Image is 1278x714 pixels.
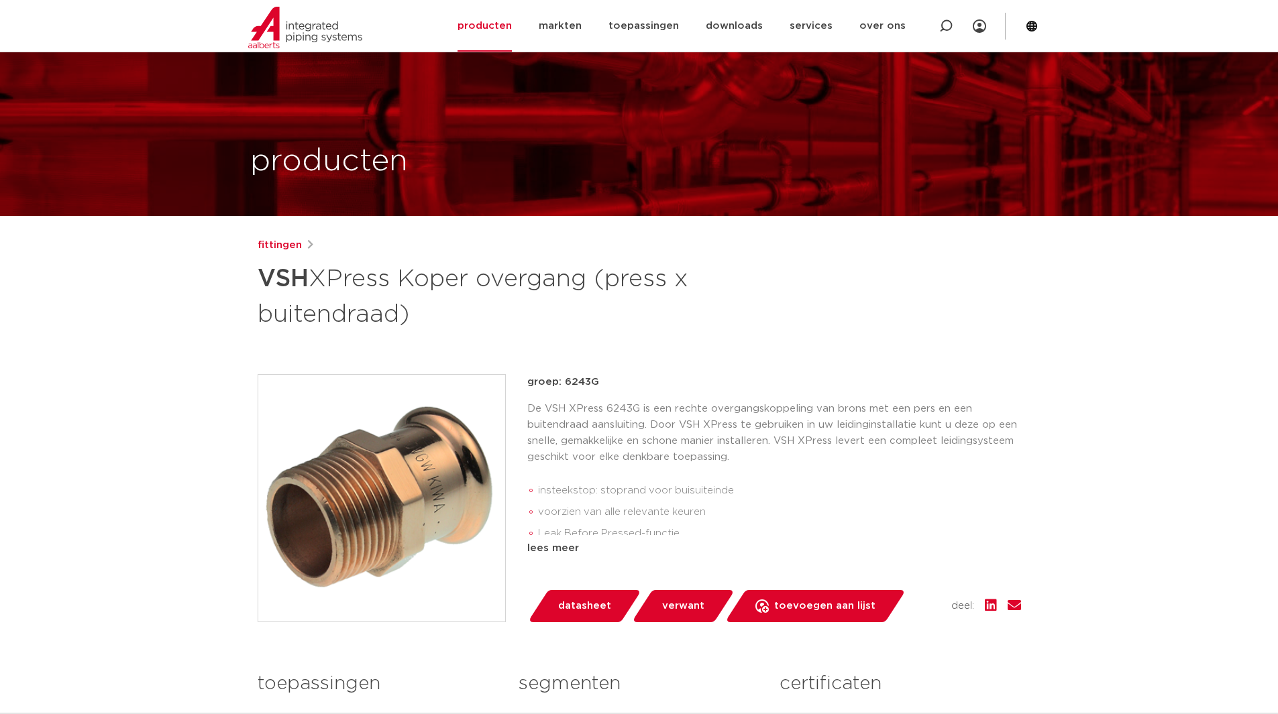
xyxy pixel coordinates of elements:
a: verwant [631,590,735,622]
a: fittingen [258,237,302,253]
h3: certificaten [780,670,1020,697]
span: toevoegen aan lijst [774,595,875,617]
span: verwant [662,595,704,617]
a: datasheet [527,590,641,622]
li: Leak Before Pressed-functie [538,523,1021,544]
div: lees meer [527,540,1021,556]
img: Product Image for VSH XPress Koper overgang (press x buitendraad) [258,375,505,621]
span: deel: [951,598,974,614]
h3: segmenten [519,670,759,697]
h3: toepassingen [258,670,498,697]
h1: producten [250,140,408,183]
h1: XPress Koper overgang (press x buitendraad) [258,259,761,331]
strong: VSH [258,267,309,291]
li: voorzien van alle relevante keuren [538,501,1021,523]
p: groep: 6243G [527,374,1021,390]
li: insteekstop: stoprand voor buisuiteinde [538,480,1021,501]
span: datasheet [558,595,611,617]
p: De VSH XPress 6243G is een rechte overgangskoppeling van brons met een pers en een buitendraad aa... [527,401,1021,465]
